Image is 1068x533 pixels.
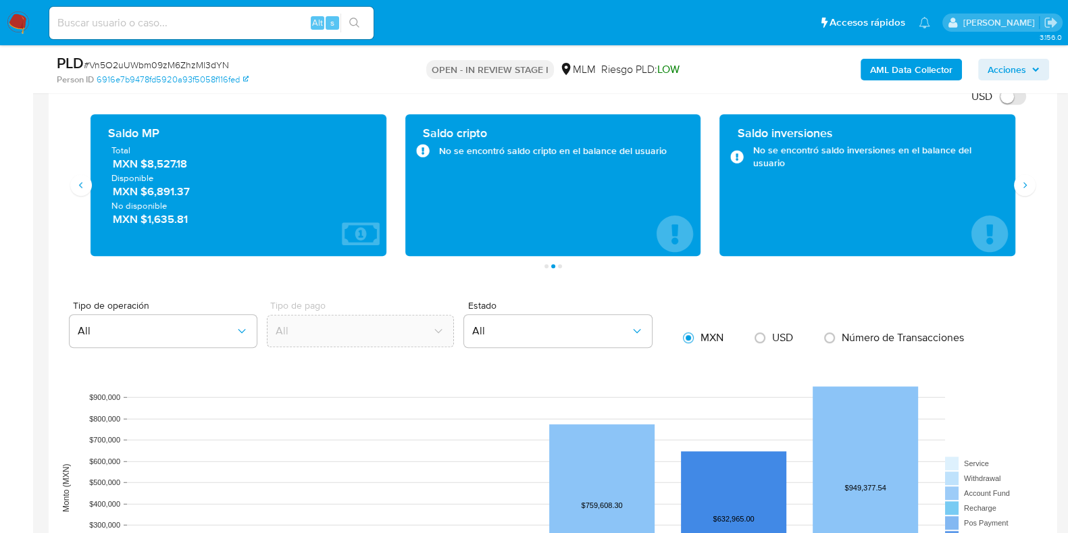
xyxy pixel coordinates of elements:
div: MLM [559,62,596,77]
b: Person ID [57,74,94,86]
a: 6916e7b9478fd5920a93f5058f116fed [97,74,249,86]
span: LOW [657,61,680,77]
span: 3.156.0 [1039,32,1061,43]
span: Riesgo PLD: [601,62,680,77]
a: Salir [1044,16,1058,30]
input: Buscar usuario o caso... [49,14,374,32]
span: # Vn5O2uUWbm09zM6ZhzMl3dYN [84,58,229,72]
span: Accesos rápidos [830,16,905,30]
b: PLD [57,52,84,74]
span: Acciones [988,59,1026,80]
span: s [330,16,334,29]
span: Alt [312,16,323,29]
a: Notificaciones [919,17,930,28]
p: carlos.soto@mercadolibre.com.mx [963,16,1039,29]
button: AML Data Collector [861,59,962,80]
b: AML Data Collector [870,59,952,80]
button: Acciones [978,59,1049,80]
button: search-icon [340,14,368,32]
p: OPEN - IN REVIEW STAGE I [426,60,554,79]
